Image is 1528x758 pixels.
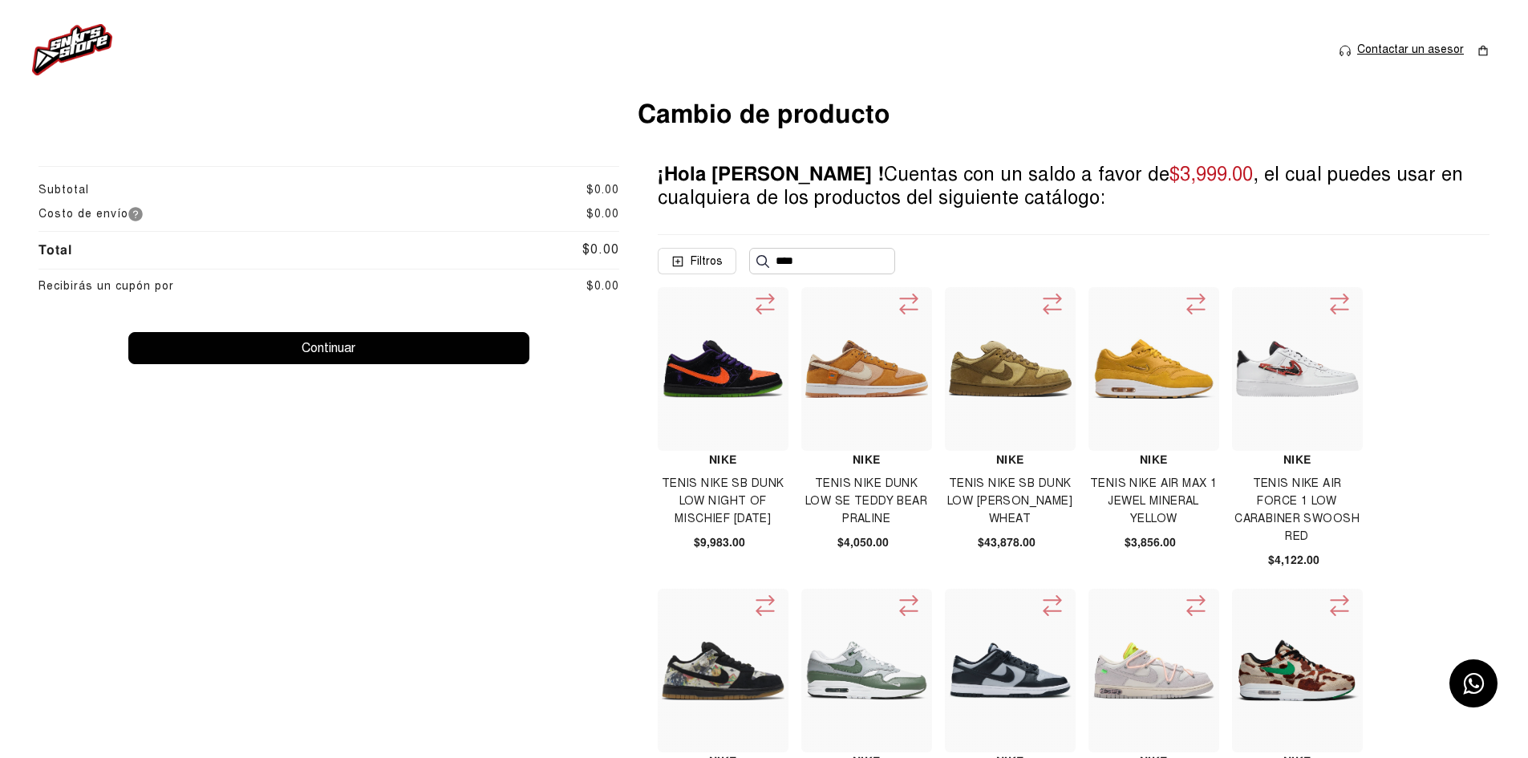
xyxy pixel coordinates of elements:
[1477,44,1489,57] img: shopping
[671,255,684,268] img: filtrar
[662,307,785,431] img: Tenis Nike Sb Dunk Low Night Of Mischief Halloween
[1088,451,1219,468] h4: Nike
[586,183,619,197] span: $0.00
[805,340,929,398] img: Tenis Nike Dunk Low Se Teddy Bear Praline
[39,241,619,259] div: $0.00
[949,341,1072,397] img: Tenis Nike Sb Dunk Low Reese Forbes Wheat
[801,451,932,468] h4: Nike
[39,183,89,197] span: Subtotal
[1088,475,1219,528] h4: Tenis Nike Air Max 1 Jewel Mineral Yellow
[658,451,788,468] h4: Nike
[1092,642,1216,700] img: Tenis Nike Dunk Low Off White Lot 12
[945,451,1076,468] h4: Nike
[691,253,723,270] span: Filtros
[1232,475,1363,545] h4: Tenis Nike Air Force 1 Low Carabiner Swoosh Red
[756,255,769,268] img: Buscar
[39,279,174,294] span: Recibirás un cupón por
[658,163,1489,209] p: Cuentas con un saldo a favor de , el cual puedes usar en cualquiera de los productos del siguient...
[658,248,736,274] button: Filtros
[1236,609,1360,732] img: Tenis Nike Air Max 1 Atmos Animal 3.0 Giraffe
[586,279,619,294] span: $0.00
[586,207,619,221] span: $0.00
[1236,307,1360,431] img: Tenis Nike Air Force 1 Low Carabiner Swoosh Red
[658,162,884,186] span: ¡Hola [PERSON_NAME] !
[801,475,932,528] h4: Tenis Nike Dunk Low Se Teddy Bear Praline
[694,534,745,551] span: $9,983.00
[1268,552,1319,569] span: $4,122.00
[949,609,1072,732] img: Tenis Nike Dunk Low Georgetown
[39,99,1489,130] p: Cambio de producto
[39,207,143,221] span: Costo de envío
[1125,534,1176,551] span: $3,856.00
[945,475,1076,528] h4: Tenis Nike Sb Dunk Low [PERSON_NAME] Wheat
[658,475,788,528] h4: Tenis Nike Sb Dunk Low Night Of Mischief [DATE]
[1169,162,1253,186] span: $3,999.00
[1357,41,1464,59] a: Contactar un asesor
[32,24,112,75] img: logo
[662,642,785,700] img: Tenis Nike Sb Dunk Low Supreme Rammellzee
[39,241,72,258] b: Total
[1092,307,1216,431] img: Tenis Nike Air Max 1 Jewel Mineral Yellow
[128,332,529,364] button: Continuar
[1232,451,1363,468] h4: Nike
[837,534,889,551] span: $4,050.00
[978,534,1036,551] span: $43,878.00
[805,609,929,732] img: Tenis Nike Airmax 1 Spiral Sage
